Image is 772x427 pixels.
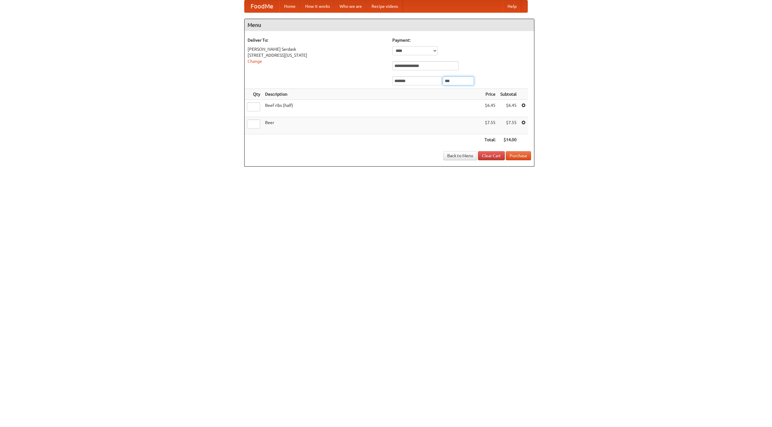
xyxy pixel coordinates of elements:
[498,117,519,134] td: $7.55
[335,0,367,12] a: Who we are
[248,37,386,43] h5: Deliver To:
[482,89,498,100] th: Price
[482,100,498,117] td: $6.45
[498,89,519,100] th: Subtotal
[263,89,482,100] th: Description
[248,52,386,58] div: [STREET_ADDRESS][US_STATE]
[498,100,519,117] td: $6.45
[367,0,403,12] a: Recipe videos
[300,0,335,12] a: How it works
[263,100,482,117] td: Beef ribs (half)
[248,59,262,64] a: Change
[245,89,263,100] th: Qty
[245,19,534,31] h4: Menu
[443,151,477,160] a: Back to Menu
[506,151,531,160] button: Purchase
[263,117,482,134] td: Beer
[478,151,505,160] a: Clear Cart
[279,0,300,12] a: Home
[392,37,531,43] h5: Payment:
[498,134,519,145] th: $14.00
[482,134,498,145] th: Total:
[482,117,498,134] td: $7.55
[245,0,279,12] a: FoodMe
[248,46,386,52] div: [PERSON_NAME] Serdask
[503,0,521,12] a: Help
